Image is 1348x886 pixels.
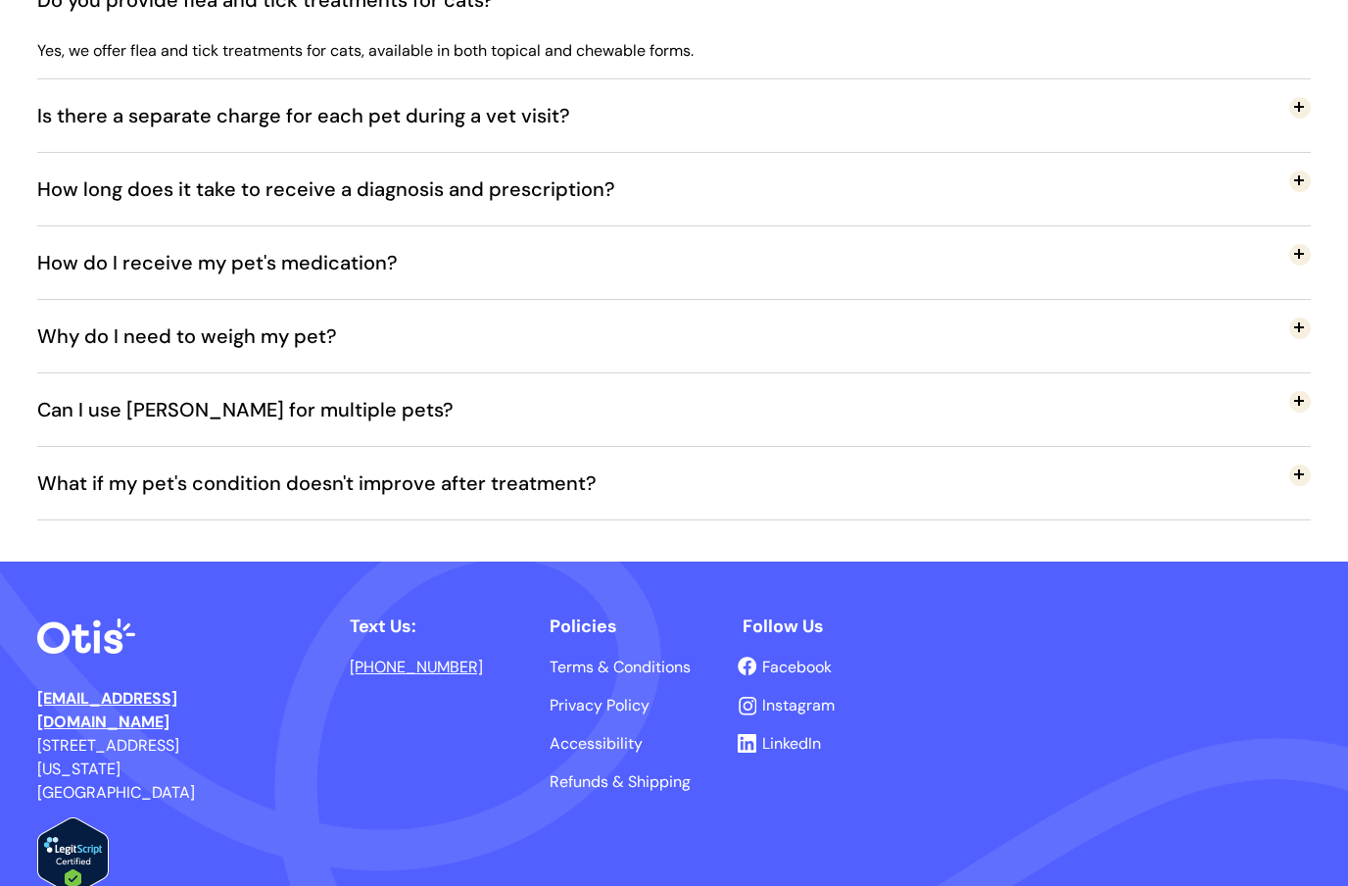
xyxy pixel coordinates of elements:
a: Accessibility [550,736,643,752]
span: Text Us: [350,615,416,638]
a: Facebook [762,660,832,675]
span: Policies [550,615,617,638]
span: What if my pet's condition doesn't improve after treatment? [37,451,626,516]
span: Instagram [762,695,835,715]
button: Is there a separate charge for each pet during a vet visit? [37,79,1311,152]
button: Why do I need to weigh my pet? [37,300,1311,372]
span: Terms & Conditions [550,657,691,677]
span: Facebook [762,657,832,677]
span: How do I receive my pet's medication? [37,230,427,295]
span: How long does it take to receive a diagnosis and prescription? [37,157,645,221]
a: [EMAIL_ADDRESS][DOMAIN_NAME] [37,688,177,732]
a: LinkedIn [762,736,821,752]
a: Terms & Conditions [550,660,691,675]
span: Privacy Policy [550,695,650,715]
span: Can I use [PERSON_NAME] for multiple pets? [37,377,483,442]
span: LinkedIn [762,733,821,754]
span: [STREET_ADDRESS] [US_STATE][GEOGRAPHIC_DATA] [37,735,195,803]
span: Follow Us [743,615,824,638]
button: How do I receive my pet's medication? [37,226,1311,299]
span: Accessibility [550,733,643,754]
span: Why do I need to weigh my pet? [37,304,366,369]
span: Refunds & Shipping [550,771,691,792]
a: Privacy Policy [550,698,650,714]
a: Instagram [762,698,835,714]
a: [PHONE_NUMBER] [350,657,483,677]
span: Is there a separate charge for each pet during a vet visit? [37,83,600,148]
p: Yes, we offer flea and tick treatments for cats, available in both topical and chewable forms. [37,39,1311,63]
button: How long does it take to receive a diagnosis and prescription? [37,153,1311,225]
button: Can I use [PERSON_NAME] for multiple pets? [37,373,1311,446]
button: What if my pet's condition doesn't improve after treatment? [37,447,1311,519]
a: Refunds & Shipping [550,774,691,790]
